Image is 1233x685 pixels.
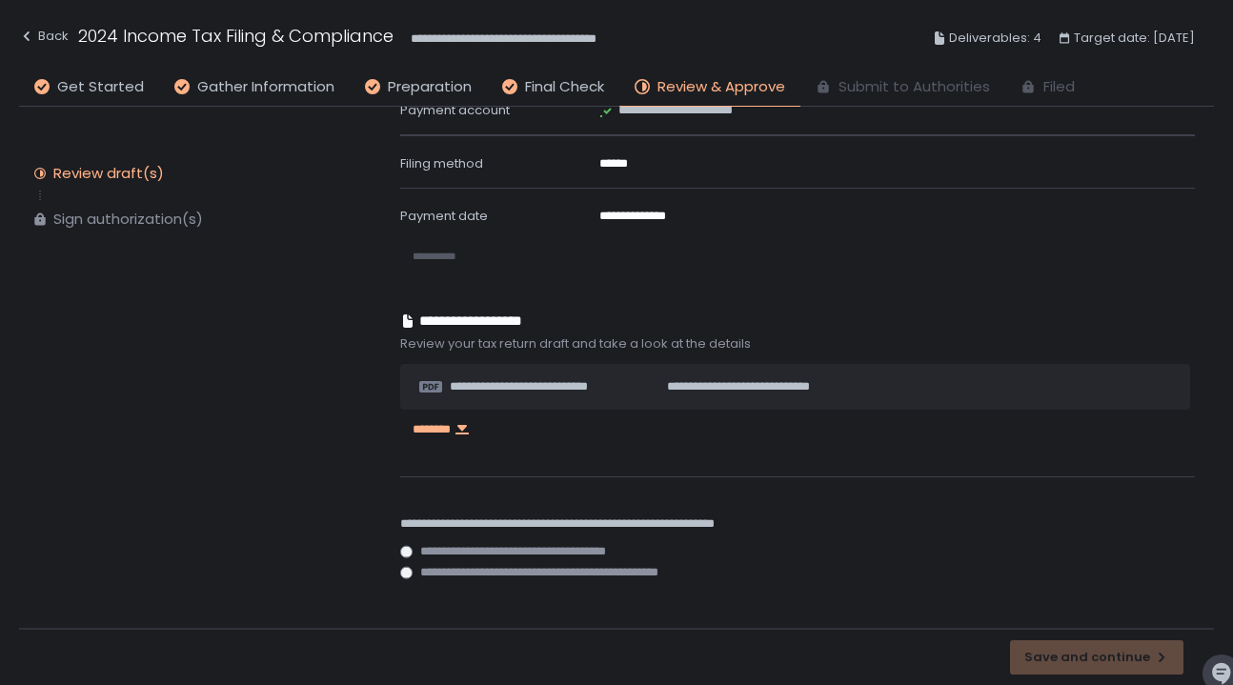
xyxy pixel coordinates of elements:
[1074,27,1195,50] span: Target date: [DATE]
[657,76,785,98] span: Review & Approve
[1043,76,1075,98] span: Filed
[57,76,144,98] span: Get Started
[400,154,483,172] span: Filing method
[197,76,334,98] span: Gather Information
[19,25,69,48] div: Back
[949,27,1041,50] span: Deliverables: 4
[400,207,488,225] span: Payment date
[525,76,604,98] span: Final Check
[19,23,69,54] button: Back
[388,76,472,98] span: Preparation
[53,164,164,183] div: Review draft(s)
[78,23,394,49] h1: 2024 Income Tax Filing & Compliance
[839,76,990,98] span: Submit to Authorities
[400,335,1195,353] span: Review your tax return draft and take a look at the details
[53,210,203,229] div: Sign authorization(s)
[400,101,510,119] span: Payment account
